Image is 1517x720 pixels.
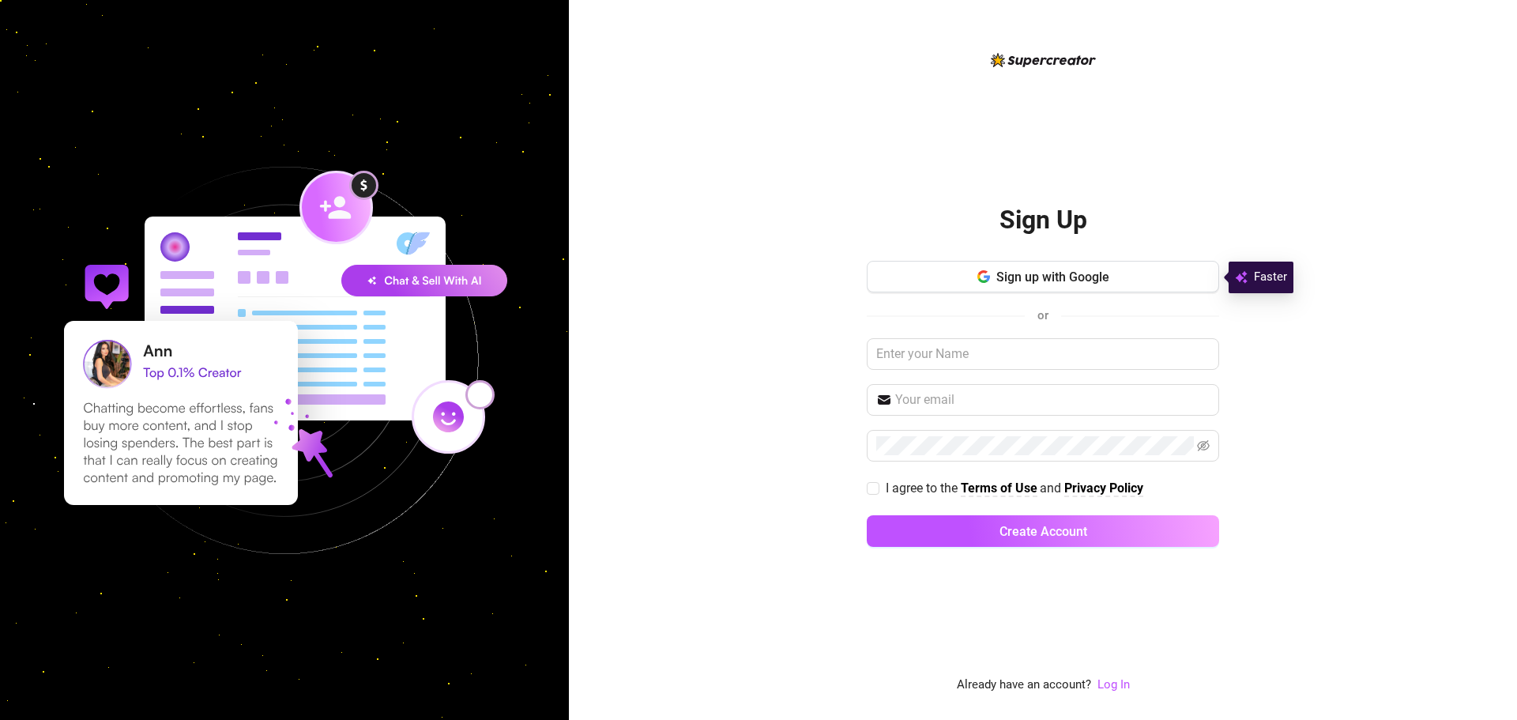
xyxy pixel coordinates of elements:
span: Create Account [999,524,1087,539]
a: Privacy Policy [1064,481,1143,497]
input: Enter your Name [867,338,1219,370]
button: Create Account [867,515,1219,547]
h2: Sign Up [999,204,1087,236]
span: Faster [1254,268,1287,287]
a: Log In [1097,677,1130,692]
span: Already have an account? [957,676,1091,695]
span: I agree to the [886,481,961,496]
span: and [1040,481,1064,496]
img: signup-background-D0MIrEPF.svg [11,87,558,634]
span: or [1037,308,1048,322]
input: Your email [895,390,1210,409]
img: svg%3e [1235,268,1248,287]
span: eye-invisible [1197,439,1210,452]
button: Sign up with Google [867,261,1219,292]
a: Log In [1097,676,1130,695]
img: logo-BBDzfeDw.svg [991,53,1096,67]
span: Sign up with Google [996,270,1109,285]
strong: Privacy Policy [1064,481,1143,496]
a: Terms of Use [961,481,1037,497]
strong: Terms of Use [961,481,1037,496]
